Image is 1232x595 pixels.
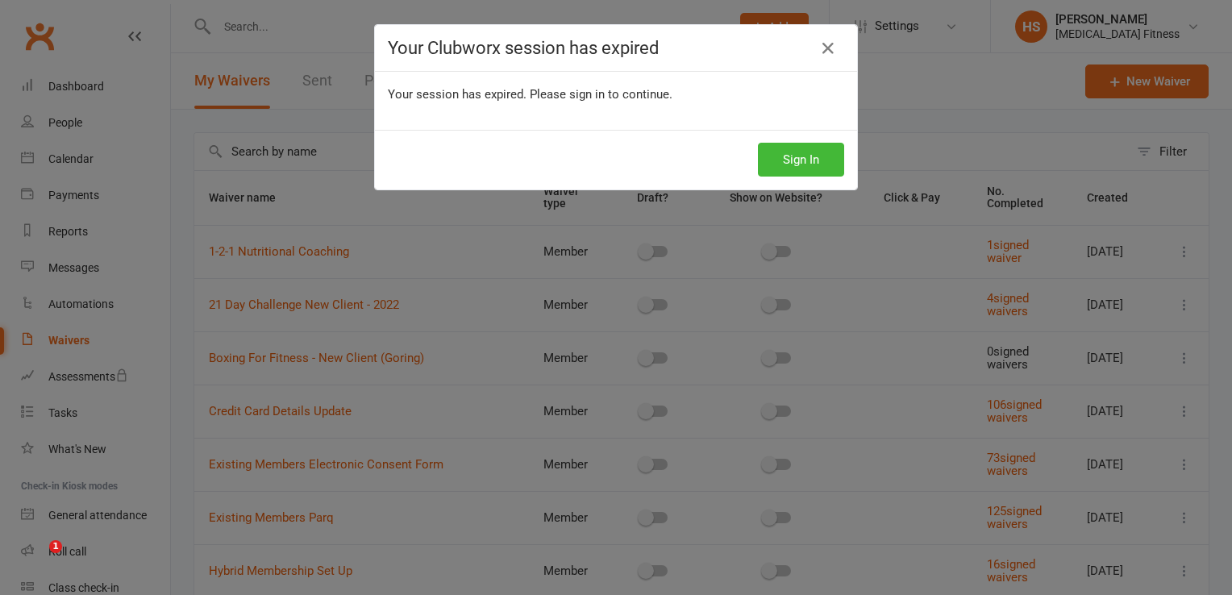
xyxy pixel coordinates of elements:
iframe: Intercom live chat [16,540,55,579]
a: Close [815,35,841,61]
h4: Your Clubworx session has expired [388,38,844,58]
span: Your session has expired. Please sign in to continue. [388,87,672,102]
span: 1 [49,540,62,553]
button: Sign In [758,143,844,177]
